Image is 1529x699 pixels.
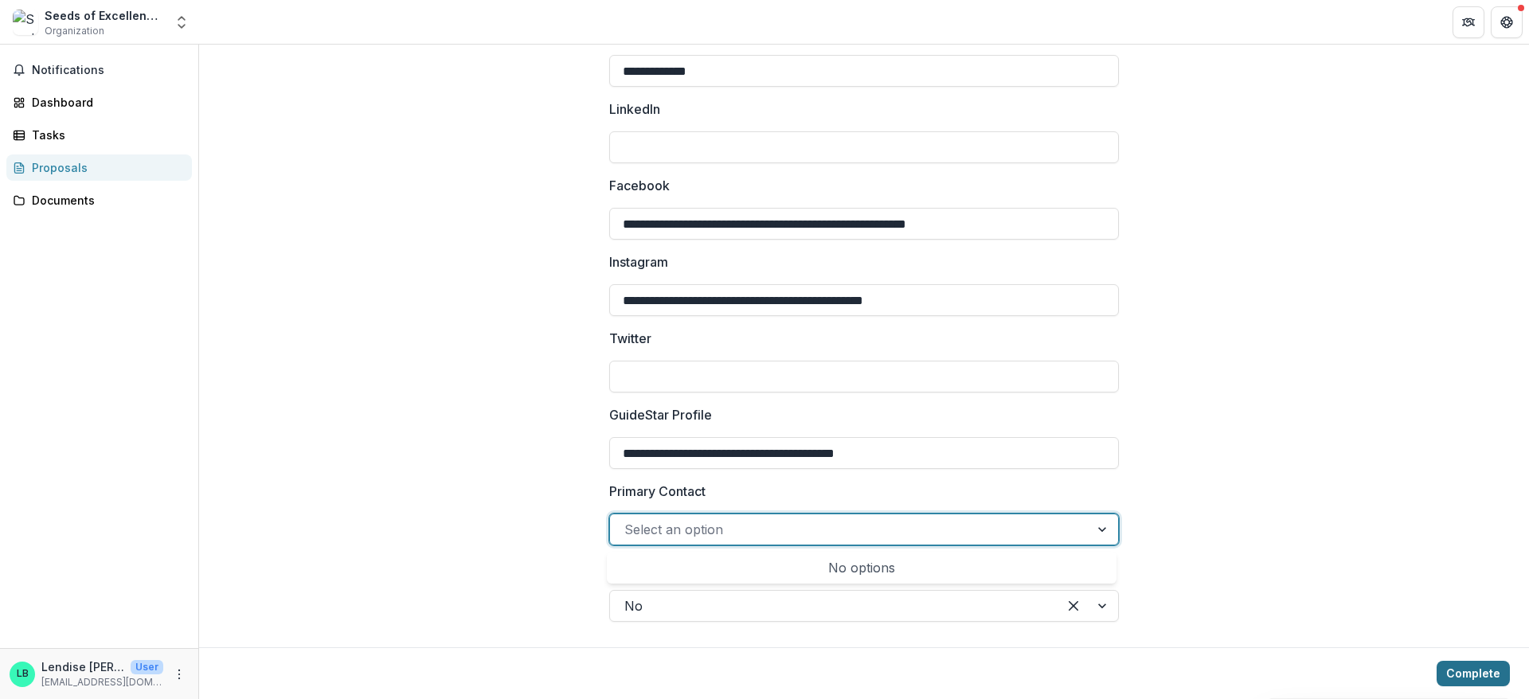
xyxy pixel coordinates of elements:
img: Seeds of Excellence Christian Academy [13,10,38,35]
p: [EMAIL_ADDRESS][DOMAIN_NAME] [41,675,163,689]
div: Select options list [607,552,1116,584]
button: Complete [1437,661,1510,686]
a: Documents [6,187,192,213]
div: Clear selected options [1061,593,1086,619]
button: More [170,665,189,684]
p: LinkedIn [609,100,660,119]
div: Documents [32,192,179,209]
div: Proposals [32,159,179,176]
a: Dashboard [6,89,192,115]
button: Partners [1453,6,1484,38]
a: Tasks [6,122,192,148]
div: Tasks [32,127,179,143]
div: Seeds of Excellence [DEMOGRAPHIC_DATA] Academy [45,7,164,24]
span: Organization [45,24,104,38]
p: User [131,660,163,674]
button: Open entity switcher [170,6,193,38]
button: Get Help [1491,6,1523,38]
p: Lendise [PERSON_NAME] [41,658,124,675]
p: GuideStar Profile [609,405,712,424]
span: Notifications [32,64,186,77]
p: Primary Contact [609,482,706,501]
p: Twitter [609,329,651,348]
p: Facebook [609,176,670,195]
div: No options [610,552,1113,584]
button: Notifications [6,57,192,83]
a: Proposals [6,154,192,181]
div: Lendise Braxton [17,669,29,679]
p: Instagram [609,252,668,271]
div: Dashboard [32,94,179,111]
